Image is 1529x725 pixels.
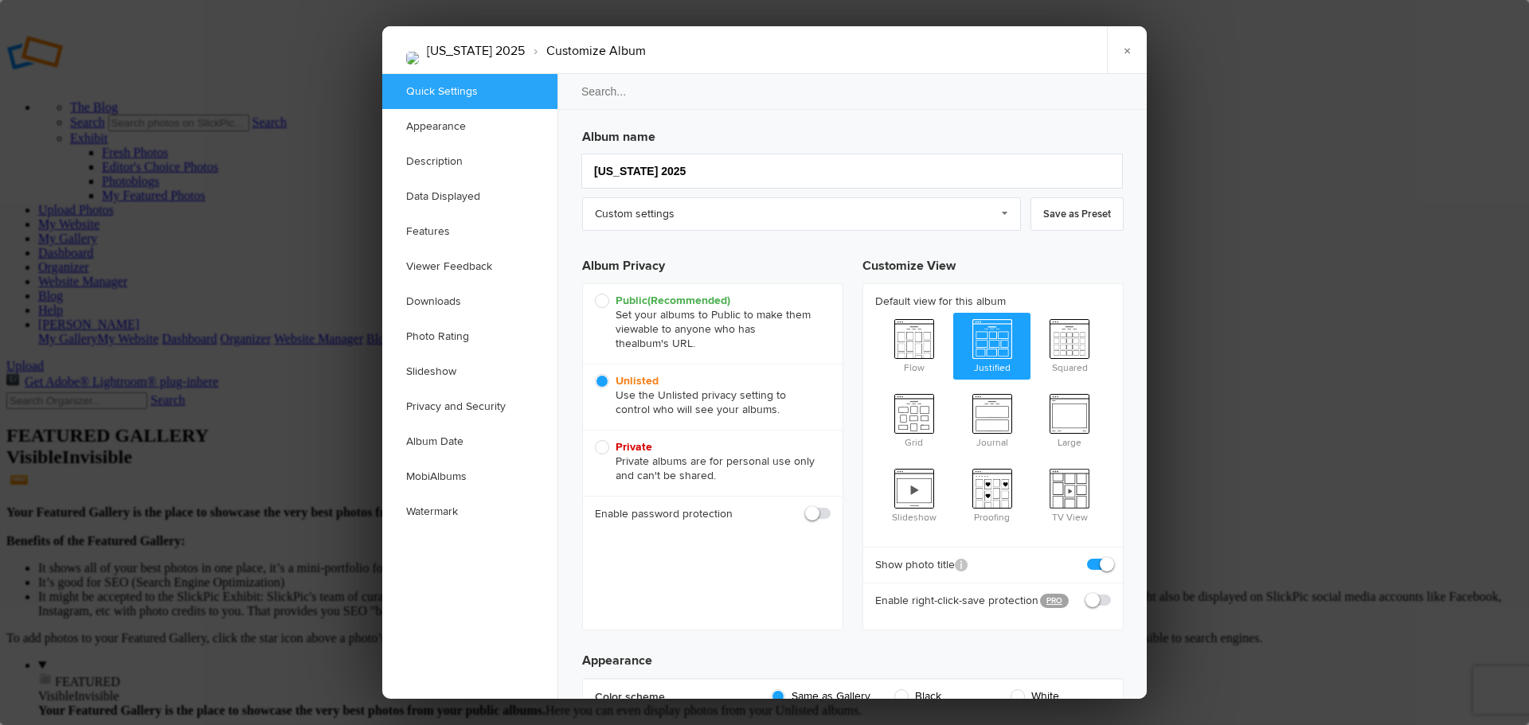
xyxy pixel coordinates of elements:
a: MobiAlbums [382,459,557,494]
b: Enable password protection [595,506,733,522]
a: PRO [1040,594,1069,608]
a: Features [382,214,557,249]
span: TV View [1030,462,1109,526]
a: Watermark [382,494,557,529]
a: × [1107,26,1147,74]
span: Black [894,689,987,704]
span: Justified [953,313,1031,376]
span: Slideshow [875,462,953,526]
a: Quick Settings [382,74,557,109]
h3: Album Privacy [582,244,843,283]
a: Viewer Feedback [382,249,557,284]
a: Appearance [382,109,557,144]
span: Proofing [953,462,1031,526]
span: Same as Gallery [771,689,870,704]
span: Large [1030,388,1109,451]
span: album's URL. [632,337,695,350]
span: Journal [953,388,1031,451]
b: Private [616,440,652,454]
a: Album Date [382,424,557,459]
b: Color scheme [595,689,754,705]
a: Custom settings [582,197,1021,231]
img: US7933.jpg [406,52,419,64]
span: Use the Unlisted privacy setting to control who will see your albums. [595,374,823,417]
li: Customize Album [525,37,646,64]
a: Description [382,144,557,179]
b: Unlisted [616,374,659,388]
span: Squared [1030,313,1109,376]
a: Downloads [382,284,557,319]
b: Enable right-click-save protection [875,593,1028,609]
a: Save as Preset [1030,197,1124,231]
span: White [1011,689,1103,704]
h3: Album name [582,121,1124,146]
span: Set your albums to Public to make them viewable to anyone who has the [595,294,823,351]
span: Grid [875,388,953,451]
a: Data Displayed [382,179,557,214]
b: Show photo title [875,557,968,573]
a: Photo Rating [382,319,557,354]
h3: Customize View [862,244,1124,283]
b: Default view for this album [875,294,1111,310]
h3: Appearance [582,638,1124,670]
a: Privacy and Security [382,389,557,424]
li: [US_STATE] 2025 [427,37,525,64]
span: Private albums are for personal use only and can't be shared. [595,440,823,483]
i: (Recommended) [647,294,730,307]
b: Public [616,294,730,307]
a: Slideshow [382,354,557,389]
span: Flow [875,313,953,376]
input: Search... [557,73,1149,110]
